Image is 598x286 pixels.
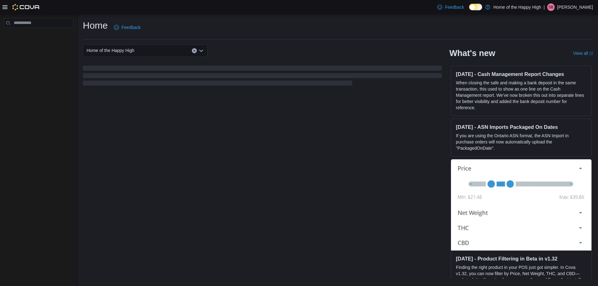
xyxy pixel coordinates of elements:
[121,24,140,30] span: Feedback
[589,52,593,55] svg: External link
[456,80,586,111] p: When closing the safe and making a bank deposit in the same transaction, this used to show as one...
[435,1,466,13] a: Feedback
[456,124,586,130] h3: [DATE] - ASN Imports Packaged On Dates
[87,47,134,54] span: Home of the Happy High
[445,4,464,10] span: Feedback
[573,51,593,56] a: View allExternal link
[449,48,495,58] h2: What's new
[4,29,74,44] nav: Complex example
[112,21,143,34] a: Feedback
[456,256,586,262] h3: [DATE] - Product Filtering in Beta in v1.32
[199,48,204,53] button: Open list of options
[456,133,586,151] p: If you are using the Ontario ASN format, the ASN Import in purchase orders will now automatically...
[547,3,555,11] div: Savio Bassil
[548,3,553,11] span: SB
[12,4,40,10] img: Cova
[192,48,197,53] button: Clear input
[543,3,545,11] p: |
[456,71,586,77] h3: [DATE] - Cash Management Report Changes
[557,3,593,11] p: [PERSON_NAME]
[83,67,442,87] span: Loading
[493,3,541,11] p: Home of the Happy High
[469,4,482,10] input: Dark Mode
[83,19,108,32] h1: Home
